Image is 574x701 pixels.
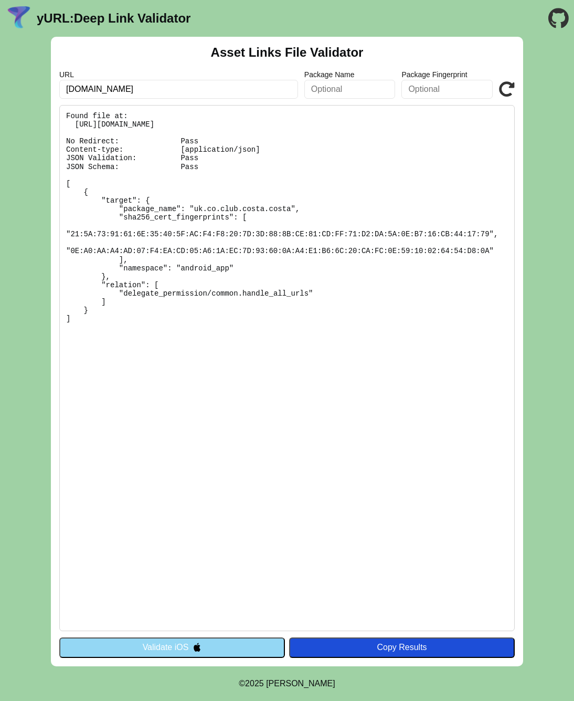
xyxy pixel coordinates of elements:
[245,679,264,688] span: 2025
[401,70,493,79] label: Package Fingerprint
[59,80,298,99] input: Required
[5,5,33,32] img: yURL Logo
[304,80,396,99] input: Optional
[211,45,364,60] h2: Asset Links File Validator
[59,70,298,79] label: URL
[193,643,201,652] img: appleIcon.svg
[289,637,515,657] button: Copy Results
[239,666,335,701] footer: ©
[37,11,190,26] a: yURL:Deep Link Validator
[401,80,493,99] input: Optional
[266,679,335,688] a: Michael Ibragimchayev's Personal Site
[304,70,396,79] label: Package Name
[59,637,285,657] button: Validate iOS
[294,643,509,652] div: Copy Results
[59,105,515,631] pre: Found file at: [URL][DOMAIN_NAME] No Redirect: Pass Content-type: [application/json] JSON Validat...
